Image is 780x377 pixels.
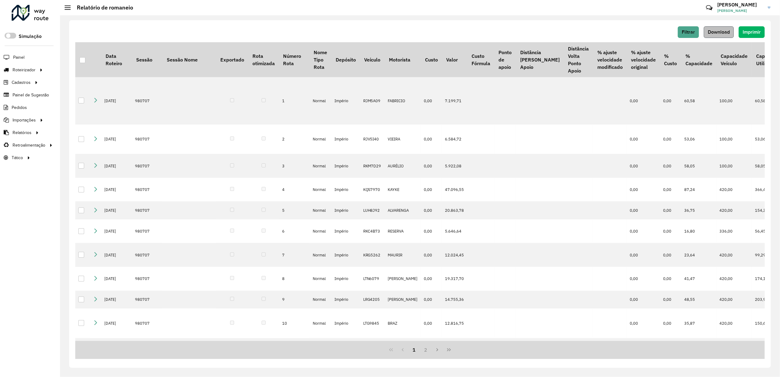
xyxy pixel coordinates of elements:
[627,308,660,338] td: 0,00
[101,308,132,338] td: [DATE]
[360,201,385,219] td: LUH8J92
[442,154,467,178] td: 5.922,08
[627,243,660,267] td: 0,00
[627,267,660,291] td: 0,00
[101,42,132,77] th: Data Roteiro
[385,308,421,338] td: BRAZ
[310,77,331,124] td: Normal
[660,154,681,178] td: 0,00
[360,42,385,77] th: Veículo
[717,219,752,243] td: 336,00
[279,291,310,308] td: 9
[421,125,442,154] td: 0,00
[279,338,310,356] td: 11
[385,291,421,308] td: [PERSON_NAME]
[660,42,681,77] th: % Custo
[442,308,467,338] td: 12.816,75
[310,42,331,77] th: Nome Tipo Rota
[442,243,467,267] td: 12.024,45
[717,125,752,154] td: 100,00
[660,243,681,267] td: 0,00
[681,42,716,77] th: % Capacidade
[331,243,360,267] td: Império
[421,178,442,202] td: 0,00
[13,117,36,123] span: Importações
[101,243,132,267] td: [DATE]
[13,142,45,148] span: Retroalimentação
[310,267,331,291] td: Normal
[360,267,385,291] td: LTN6079
[717,154,752,178] td: 100,00
[331,154,360,178] td: Império
[627,154,660,178] td: 0,00
[660,125,681,154] td: 0,00
[660,308,681,338] td: 0,00
[717,338,752,356] td: 336,00
[681,77,716,124] td: 60,58
[279,178,310,202] td: 4
[703,1,716,14] a: Contato Rápido
[216,42,248,77] th: Exportado
[681,219,716,243] td: 16,80
[421,219,442,243] td: 0,00
[101,125,132,154] td: [DATE]
[12,155,23,161] span: Tático
[660,201,681,219] td: 0,00
[279,154,310,178] td: 3
[331,77,360,124] td: Império
[331,308,360,338] td: Império
[442,125,467,154] td: 6.584,72
[717,77,752,124] td: 100,00
[385,77,421,124] td: FABRICIO
[310,338,331,356] td: Normal
[431,344,443,356] button: Next Page
[385,243,421,267] td: MAURIR
[310,154,331,178] td: Normal
[279,308,310,338] td: 10
[310,178,331,202] td: Normal
[360,125,385,154] td: RJV5I40
[310,243,331,267] td: Normal
[331,291,360,308] td: Império
[593,42,627,77] th: % ajuste velocidade modificado
[442,291,467,308] td: 14.755,36
[101,267,132,291] td: [DATE]
[12,79,31,86] span: Cadastros
[421,243,442,267] td: 0,00
[331,219,360,243] td: Império
[442,178,467,202] td: 47.096,55
[132,291,162,308] td: 980707
[360,77,385,124] td: RJM5A09
[13,129,32,136] span: Relatórios
[132,219,162,243] td: 980707
[132,42,162,77] th: Sessão
[132,338,162,356] td: 980707
[409,344,420,356] button: 1
[13,67,35,73] span: Roteirizador
[248,42,279,77] th: Rota otimizada
[442,77,467,124] td: 7.199,71
[12,104,27,111] span: Pedidos
[442,42,467,77] th: Valor
[443,344,455,356] button: Last Page
[421,267,442,291] td: 0,00
[660,291,681,308] td: 0,00
[660,77,681,124] td: 0,00
[739,26,765,38] button: Imprimir
[660,267,681,291] td: 0,00
[101,338,132,356] td: [DATE]
[627,178,660,202] td: 0,00
[132,243,162,267] td: 980707
[279,77,310,124] td: 1
[421,42,442,77] th: Custo
[132,154,162,178] td: 980707
[385,42,421,77] th: Motorista
[717,243,752,267] td: 420,00
[704,26,734,38] button: Download
[743,29,761,35] span: Imprimir
[681,201,716,219] td: 36,75
[101,154,132,178] td: [DATE]
[360,178,385,202] td: KQS7970
[467,42,494,77] th: Custo Fórmula
[660,178,681,202] td: 0,00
